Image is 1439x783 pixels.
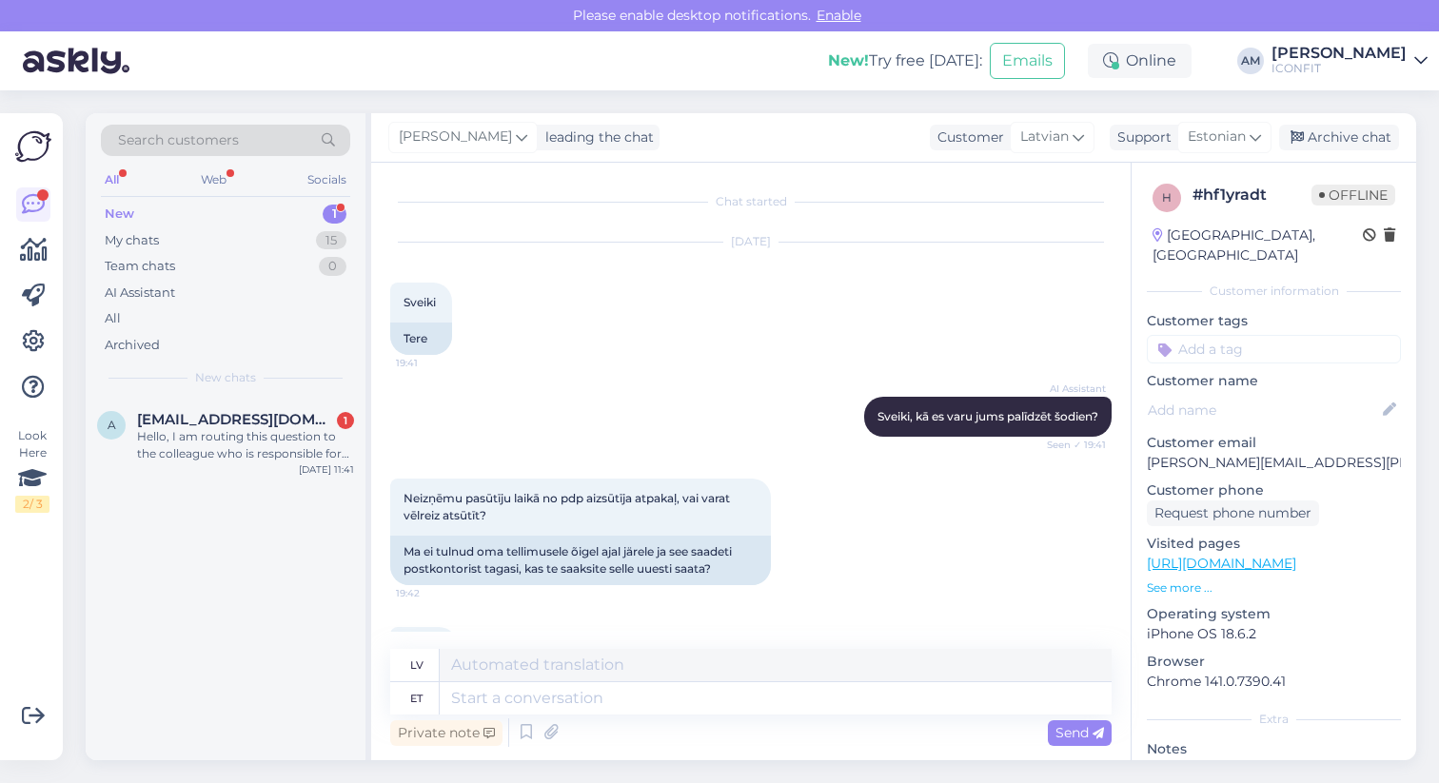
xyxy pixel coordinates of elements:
div: # hf1yradt [1193,184,1311,206]
div: Socials [304,167,350,192]
p: Visited pages [1147,534,1401,554]
div: [GEOGRAPHIC_DATA], [GEOGRAPHIC_DATA] [1153,225,1363,265]
span: Sveiki [404,295,436,309]
input: Add name [1148,400,1379,421]
div: Customer information [1147,283,1401,300]
span: andriskt.1982@gmail.com [137,411,335,428]
div: Support [1110,127,1172,147]
div: Extra [1147,711,1401,728]
span: a [108,418,116,432]
p: [PERSON_NAME][EMAIL_ADDRESS][PERSON_NAME][DOMAIN_NAME] [1147,453,1401,473]
div: 15 [316,231,346,250]
span: Seen ✓ 19:41 [1035,438,1106,452]
span: Neizņēmu pasūtīju laikā no pdp aizsūtīja atpakaļ, vai varat vēlreiz atsūtīt? [404,491,733,522]
p: Customer name [1147,371,1401,391]
p: Customer tags [1147,311,1401,331]
span: Enable [811,7,867,24]
div: [PERSON_NAME] [1271,46,1407,61]
div: Try free [DATE]: [828,49,982,72]
div: Request phone number [1147,500,1319,526]
a: [PERSON_NAME]ICONFIT [1271,46,1428,76]
div: Chat started [390,193,1112,210]
div: All [101,167,123,192]
div: lv [410,649,424,681]
div: Ma ei tulnud oma tellimusele õigel ajal järele ja see saadeti postkontorist tagasi, kas te saaksi... [390,536,771,585]
div: 1 [323,205,346,224]
p: iPhone OS 18.6.2 [1147,624,1401,644]
div: Tere [390,323,452,355]
a: [URL][DOMAIN_NAME] [1147,555,1296,572]
div: [DATE] 11:41 [299,462,354,477]
span: Offline [1311,185,1395,206]
div: 2 / 3 [15,496,49,513]
span: 19:42 [396,586,467,600]
span: Estonian [1188,127,1246,147]
div: 0 [319,257,346,276]
p: Chrome 141.0.7390.41 [1147,672,1401,692]
div: Private note [390,720,503,746]
span: [PERSON_NAME] [399,127,512,147]
button: Emails [990,43,1065,79]
span: AI Assistant [1035,382,1106,396]
div: My chats [105,231,159,250]
div: AM [1237,48,1264,74]
div: Look Here [15,427,49,513]
div: All [105,309,121,328]
div: Hello, I am routing this question to the colleague who is responsible for this topic. The reply m... [137,428,354,462]
p: Browser [1147,652,1401,672]
p: Customer email [1147,433,1401,453]
span: New chats [195,369,256,386]
div: Web [197,167,230,192]
span: Send [1055,724,1104,741]
div: New [105,205,134,224]
div: leading the chat [538,127,654,147]
span: Latvian [1020,127,1069,147]
div: AI Assistant [105,284,175,303]
p: Operating system [1147,604,1401,624]
b: New! [828,51,869,69]
input: Add a tag [1147,335,1401,363]
span: 19:41 [396,356,467,370]
div: ICONFIT [1271,61,1407,76]
div: Online [1088,44,1192,78]
span: h [1162,190,1172,205]
div: Archived [105,336,160,355]
div: Team chats [105,257,175,276]
img: Askly Logo [15,128,51,165]
p: See more ... [1147,579,1401,597]
div: Customer [930,127,1004,147]
div: [DATE] [390,233,1112,250]
div: 1 [337,412,354,429]
p: Customer phone [1147,480,1401,500]
span: Search customers [118,130,239,150]
div: et [410,682,423,714]
p: Notes [1147,739,1401,759]
div: Archive chat [1279,125,1399,150]
span: Sveiki, kā es varu jums palīdzēt šodien? [877,409,1098,423]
